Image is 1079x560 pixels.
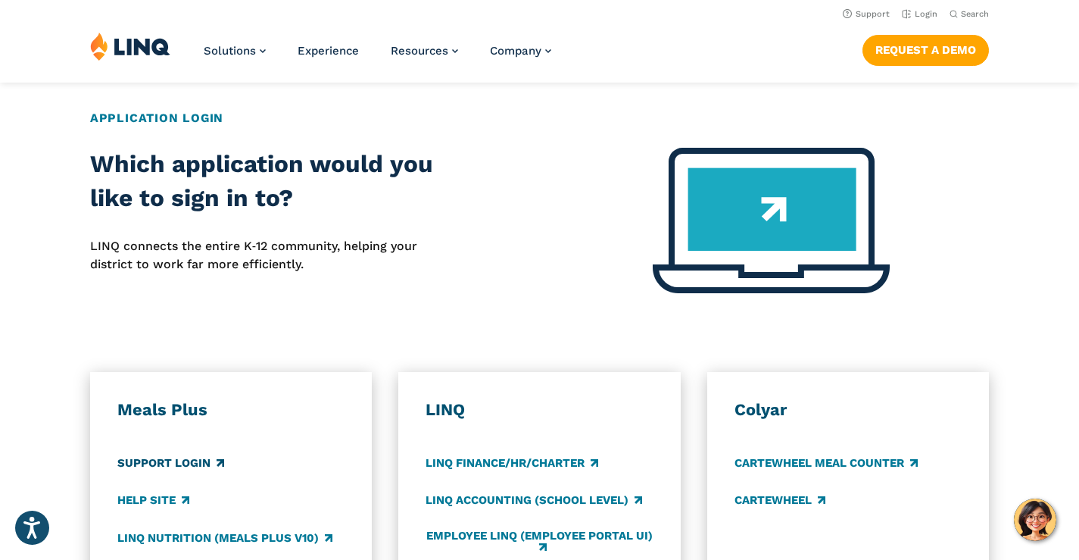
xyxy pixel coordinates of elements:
[90,32,170,61] img: LINQ | K‑12 Software
[490,44,551,58] a: Company
[117,530,332,546] a: LINQ Nutrition (Meals Plus v10)
[204,44,266,58] a: Solutions
[734,399,962,421] h3: Colyar
[490,44,541,58] span: Company
[862,32,989,65] nav: Button Navigation
[426,399,653,421] h3: LINQ
[734,455,918,471] a: CARTEWHEEL Meal Counter
[961,9,989,19] span: Search
[90,148,449,216] h2: Which application would you like to sign in to?
[862,35,989,65] a: Request a Demo
[298,44,359,58] a: Experience
[117,493,189,509] a: Help Site
[426,493,642,509] a: LINQ Accounting (school level)
[426,455,598,471] a: LINQ Finance/HR/Charter
[90,237,449,274] p: LINQ connects the entire K‑12 community, helping your district to work far more efficiently.
[902,9,937,19] a: Login
[204,32,551,82] nav: Primary Navigation
[391,44,458,58] a: Resources
[391,44,448,58] span: Resources
[426,530,653,555] a: Employee LINQ (Employee Portal UI)
[950,8,989,20] button: Open Search Bar
[117,399,345,421] h3: Meals Plus
[204,44,256,58] span: Solutions
[1014,499,1056,541] button: Hello, have a question? Let’s chat.
[843,9,890,19] a: Support
[734,493,825,509] a: CARTEWHEEL
[117,455,224,471] a: Support Login
[90,109,989,127] h2: Application Login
